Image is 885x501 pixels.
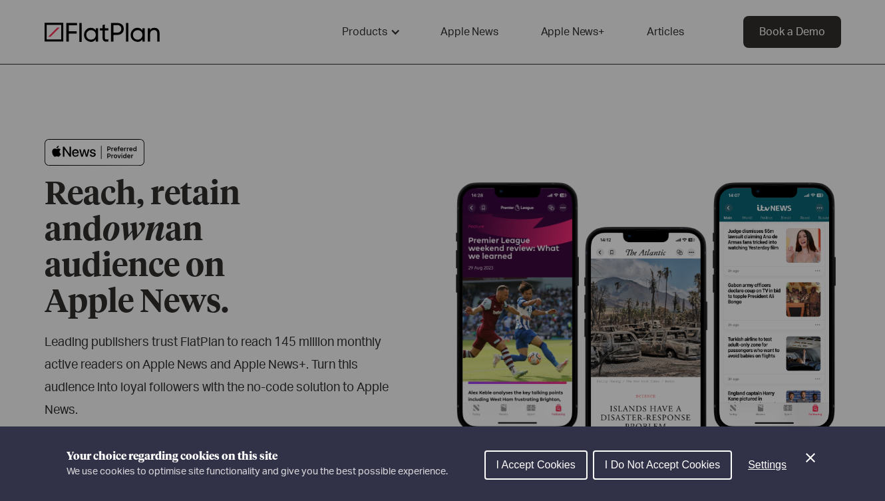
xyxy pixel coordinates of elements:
button: I Accept Cookies [484,450,588,480]
button: Close Cookie Control [802,450,818,466]
h1: Your choice regarding cookies on this site [67,448,448,464]
button: Settings [737,452,797,478]
span: Settings [748,459,787,470]
p: We use cookies to optimise site functionality and give you the best possible experience. [67,464,448,479]
span: I Accept Cookies [496,459,576,470]
button: I Do Not Accept Cookies [593,450,732,480]
span: I Do Not Accept Cookies [605,459,720,470]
